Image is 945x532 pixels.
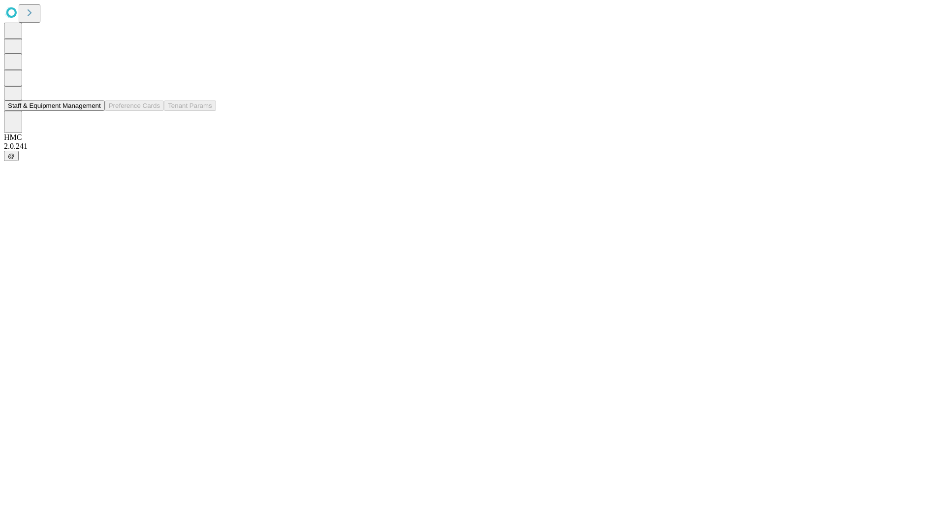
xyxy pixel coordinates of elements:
[4,133,941,142] div: HMC
[4,100,105,111] button: Staff & Equipment Management
[105,100,164,111] button: Preference Cards
[8,152,15,160] span: @
[4,142,941,151] div: 2.0.241
[164,100,216,111] button: Tenant Params
[4,151,19,161] button: @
